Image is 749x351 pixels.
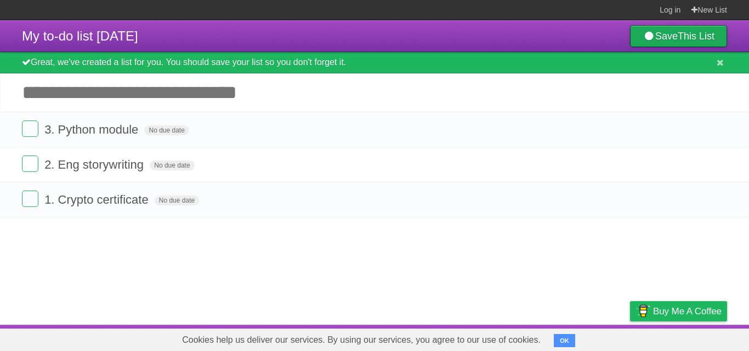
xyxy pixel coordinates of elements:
a: About [484,327,507,348]
span: My to-do list [DATE] [22,28,138,43]
span: 3. Python module [44,123,141,136]
span: No due date [144,125,189,135]
a: Developers [520,327,565,348]
b: This List [678,31,714,42]
span: No due date [150,160,194,170]
span: Buy me a coffee [653,302,722,321]
a: Suggest a feature [658,327,727,348]
a: Buy me a coffee [630,301,727,321]
a: SaveThis List [630,25,727,47]
label: Done [22,191,38,207]
span: No due date [155,195,199,205]
span: 1. Crypto certificate [44,193,151,206]
a: Terms [578,327,603,348]
span: 2. Eng storywriting [44,158,146,171]
span: Cookies help us deliver our services. By using our services, you agree to our use of cookies. [171,329,552,351]
button: OK [554,334,575,347]
img: Buy me a coffee [635,302,650,320]
a: Privacy [616,327,644,348]
label: Done [22,156,38,172]
label: Done [22,120,38,137]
